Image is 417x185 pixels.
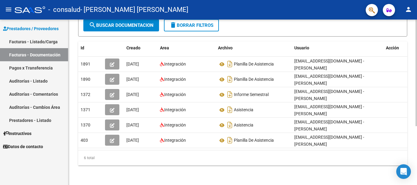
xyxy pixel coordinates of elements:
span: Asistencia [234,108,253,112]
span: [EMAIL_ADDRESS][DOMAIN_NAME] - [PERSON_NAME] [294,104,364,116]
span: 1891 [81,62,90,66]
span: Area [160,45,169,50]
span: [DATE] [126,92,139,97]
i: Descargar documento [226,74,234,84]
mat-icon: search [89,21,96,29]
datatable-header-cell: Area [158,41,216,55]
span: [EMAIL_ADDRESS][DOMAIN_NAME] - [PERSON_NAME] [294,89,364,101]
span: Informe Semestral [234,92,269,97]
span: Usuario [294,45,309,50]
button: Borrar Filtros [164,19,219,31]
span: Borrar Filtros [169,23,213,28]
span: [DATE] [126,138,139,143]
span: [EMAIL_ADDRESS][DOMAIN_NAME] - [PERSON_NAME] [294,74,364,86]
span: Buscar Documentacion [89,23,154,28]
span: Planilla De Asistencia [234,62,274,67]
span: Asistencia [234,123,253,128]
datatable-header-cell: Creado [124,41,158,55]
datatable-header-cell: Usuario [292,41,383,55]
span: Planilla De Asistencia [234,138,274,143]
span: - consalud [48,3,80,16]
button: Buscar Documentacion [83,19,159,31]
datatable-header-cell: Archivo [216,41,292,55]
mat-icon: person [405,6,412,13]
i: Descargar documento [226,105,234,115]
span: Creado [126,45,140,50]
mat-icon: menu [5,6,12,13]
span: 403 [81,138,88,143]
span: 1890 [81,77,90,82]
span: Archivo [218,45,233,50]
span: Integración [164,77,186,82]
span: 1370 [81,123,90,127]
span: Integración [164,92,186,97]
i: Descargar documento [226,59,234,69]
i: Descargar documento [226,135,234,145]
span: [DATE] [126,77,139,82]
span: [DATE] [126,107,139,112]
span: Integración [164,107,186,112]
span: [DATE] [126,62,139,66]
span: Instructivos [3,130,31,137]
datatable-header-cell: Id [78,41,103,55]
span: Datos de contacto [3,143,43,150]
mat-icon: delete [169,21,177,29]
i: Descargar documento [226,120,234,130]
span: Integración [164,138,186,143]
span: Prestadores / Proveedores [3,25,59,32]
span: 1371 [81,107,90,112]
span: [DATE] [126,123,139,127]
span: Acción [386,45,399,50]
span: [EMAIL_ADDRESS][DOMAIN_NAME] - [PERSON_NAME] [294,59,364,70]
div: 6 total [78,150,407,165]
span: 1372 [81,92,90,97]
span: Integración [164,62,186,66]
span: Integración [164,123,186,127]
div: Open Intercom Messenger [396,164,411,179]
span: [EMAIL_ADDRESS][DOMAIN_NAME] - [PERSON_NAME] [294,135,364,147]
span: - [PERSON_NAME] [PERSON_NAME] [80,3,188,16]
span: Planilla De Asistencia [234,77,274,82]
span: Id [81,45,84,50]
i: Descargar documento [226,90,234,99]
datatable-header-cell: Acción [383,41,414,55]
span: [EMAIL_ADDRESS][DOMAIN_NAME] - [PERSON_NAME] [294,119,364,131]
